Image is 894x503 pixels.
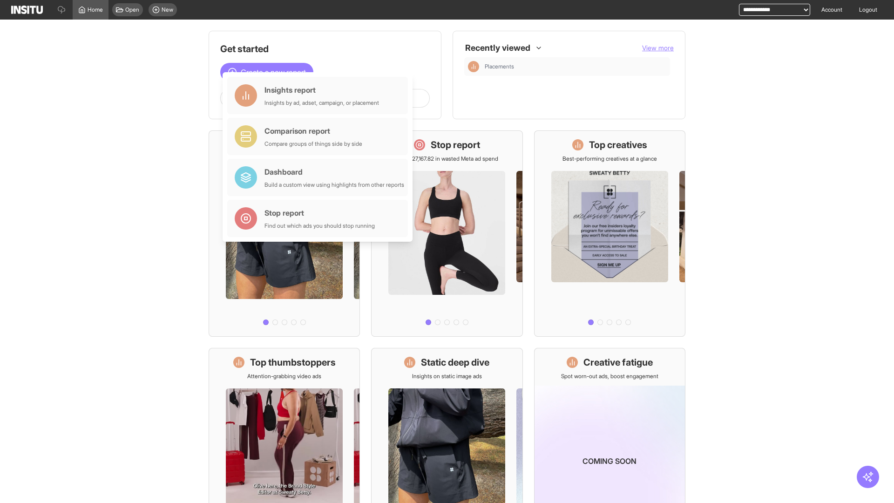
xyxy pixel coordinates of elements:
a: Top creativesBest-performing creatives at a glance [534,130,685,337]
h1: Stop report [431,138,480,151]
div: Dashboard [264,166,404,177]
div: Comparison report [264,125,362,136]
h1: Get started [220,42,430,55]
div: Find out which ads you should stop running [264,222,375,230]
p: Best-performing creatives at a glance [562,155,657,163]
span: New [162,6,173,14]
span: Create a new report [241,67,306,78]
div: Insights report [264,84,379,95]
div: Build a custom view using highlights from other reports [264,181,404,189]
span: Placements [485,63,666,70]
h1: Top thumbstoppers [250,356,336,369]
img: Logo [11,6,43,14]
div: Insights by ad, adset, campaign, or placement [264,99,379,107]
span: View more [642,44,674,52]
div: Insights [468,61,479,72]
div: Compare groups of things side by side [264,140,362,148]
div: Stop report [264,207,375,218]
span: Placements [485,63,514,70]
button: View more [642,43,674,53]
span: Home [88,6,103,14]
h1: Static deep dive [421,356,489,369]
h1: Top creatives [589,138,647,151]
button: Create a new report [220,63,313,82]
span: Open [125,6,139,14]
p: Insights on static image ads [412,373,482,380]
p: Save £27,167.82 in wasted Meta ad spend [395,155,498,163]
p: Attention-grabbing video ads [247,373,321,380]
a: What's live nowSee all active ads instantly [209,130,360,337]
a: Stop reportSave £27,167.82 in wasted Meta ad spend [371,130,522,337]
